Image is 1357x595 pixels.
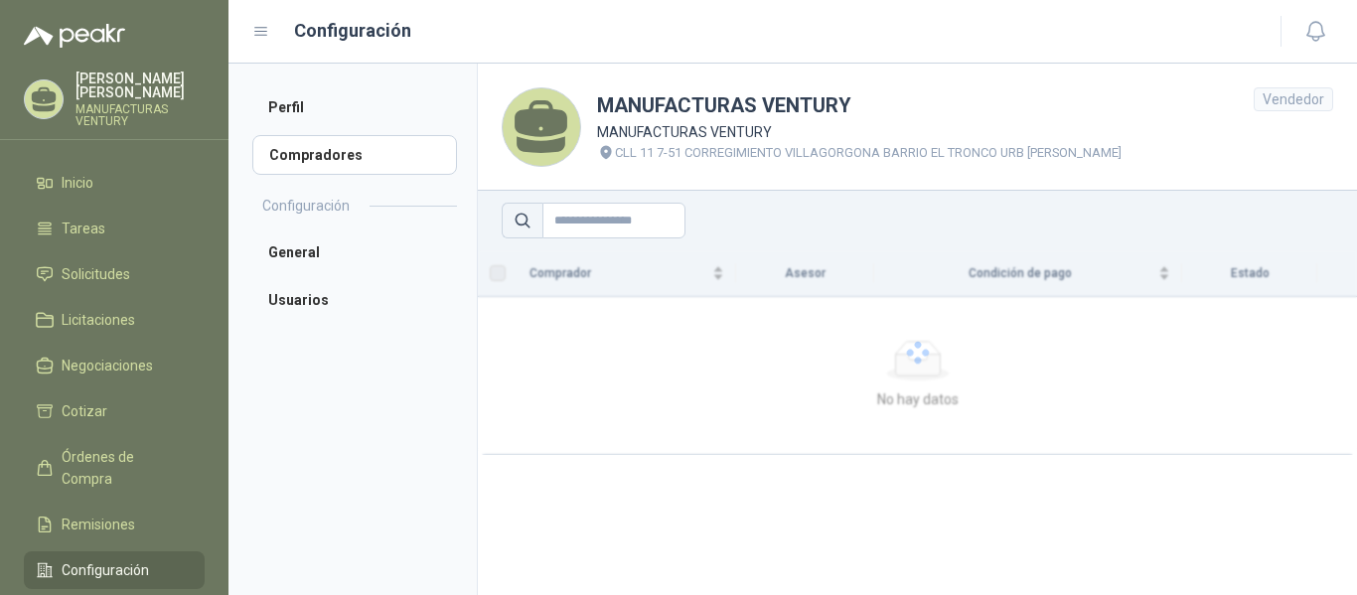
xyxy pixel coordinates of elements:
a: Negociaciones [24,347,205,384]
a: Tareas [24,210,205,247]
img: Logo peakr [24,24,125,48]
span: Cotizar [62,400,107,422]
a: Configuración [24,551,205,589]
a: Cotizar [24,392,205,430]
span: Remisiones [62,514,135,535]
a: Remisiones [24,506,205,543]
a: General [252,232,457,272]
div: Vendedor [1254,87,1333,111]
a: Órdenes de Compra [24,438,205,498]
span: Configuración [62,559,149,581]
p: MANUFACTURAS VENTURY [75,103,205,127]
span: Solicitudes [62,263,130,285]
p: CLL 11 7-51 CORREGIMIENTO VILLAGORGONA BARRIO EL TRONCO URB [PERSON_NAME] [615,143,1122,163]
a: Compradores [252,135,457,175]
span: Órdenes de Compra [62,446,186,490]
span: Inicio [62,172,93,194]
a: Inicio [24,164,205,202]
span: Negociaciones [62,355,153,376]
p: [PERSON_NAME] [PERSON_NAME] [75,72,205,99]
span: Tareas [62,218,105,239]
a: Solicitudes [24,255,205,293]
a: Usuarios [252,280,457,320]
a: Licitaciones [24,301,205,339]
a: Perfil [252,87,457,127]
h1: Configuración [294,17,411,45]
span: Licitaciones [62,309,135,331]
p: MANUFACTURAS VENTURY [597,121,1122,143]
h2: Configuración [262,195,350,217]
h1: MANUFACTURAS VENTURY [597,90,1122,121]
